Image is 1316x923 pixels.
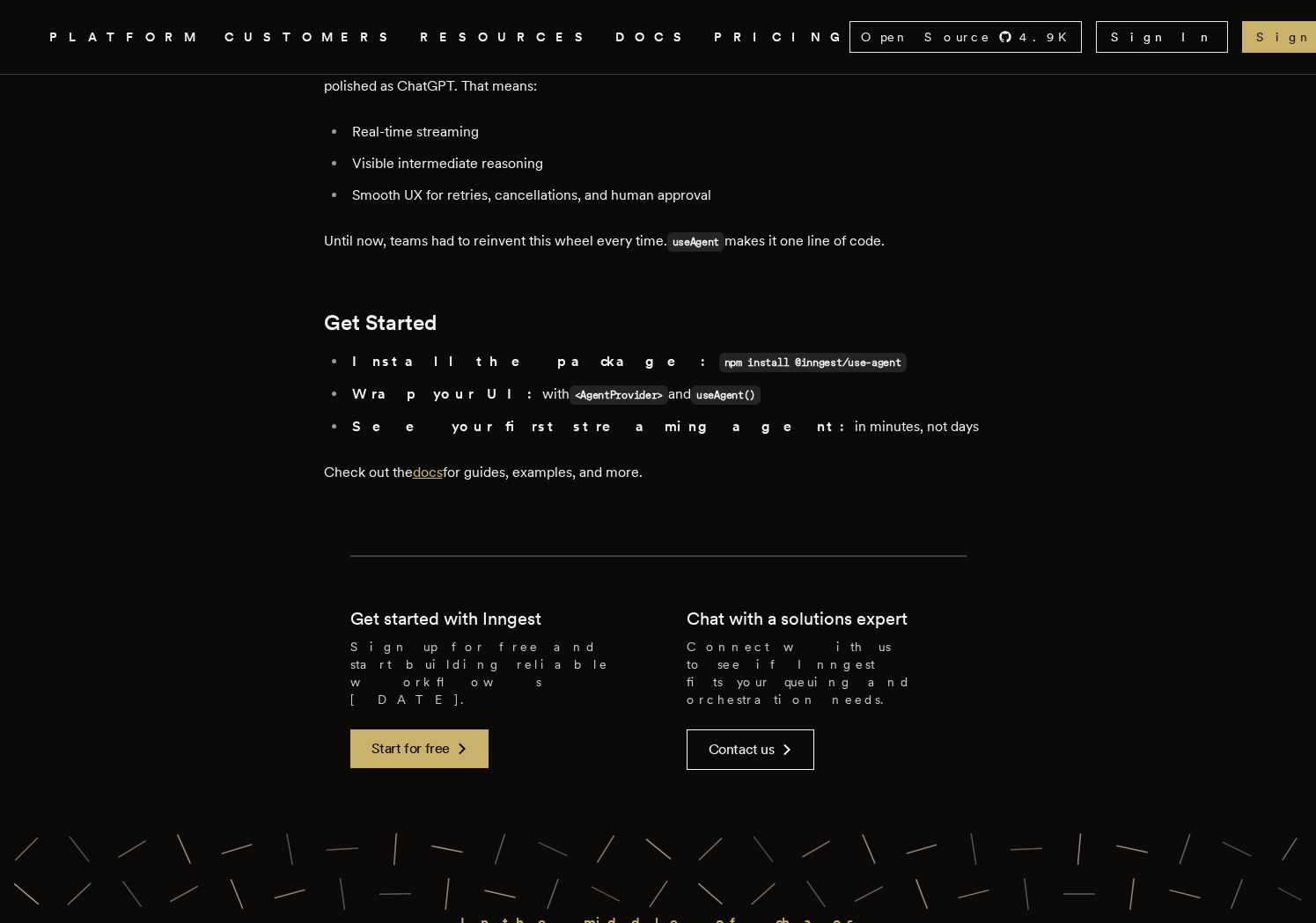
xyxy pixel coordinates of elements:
h2: Chat with a solutions expert [687,606,908,631]
a: DOCS [615,26,693,48]
p: Connect with us to see if Inngest fits your queuing and orchestration needs. [687,638,967,708]
li: in minutes, not days [347,414,993,439]
a: PRICING [714,26,849,48]
p: Sign up for free and start building reliable workflows [DATE]. [350,638,630,708]
a: Contact us [687,729,814,770]
p: Until now, teams had to reinvent this wheel every time. makes it one line of code. [324,229,993,254]
span: Open Source [861,28,991,46]
h2: Get started with Inngest [350,606,541,631]
p: Check out the for guides, examples, and more. [324,460,993,485]
button: PLATFORM [49,26,203,48]
a: CUSTOMERS [224,26,399,48]
a: docs [413,464,443,480]
code: useAgent [667,232,725,252]
strong: Install the package: [352,353,716,370]
a: Start for free [350,729,489,768]
span: 4.9 K [1019,28,1077,46]
code: useAgent() [691,385,761,405]
a: Sign In [1096,21,1228,53]
li: with and [347,382,993,407]
code: npm install @inngest/use-agent [719,353,907,372]
code: <AgentProvider> [570,385,669,405]
li: Visible intermediate reasoning [347,151,993,176]
h2: Get Started [324,311,993,335]
li: Real-time streaming [347,120,993,144]
button: RESOURCES [420,26,594,48]
strong: See your first streaming agent: [352,418,855,435]
li: Smooth UX for retries, cancellations, and human approval [347,183,993,208]
strong: Wrap your UI: [352,385,542,402]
